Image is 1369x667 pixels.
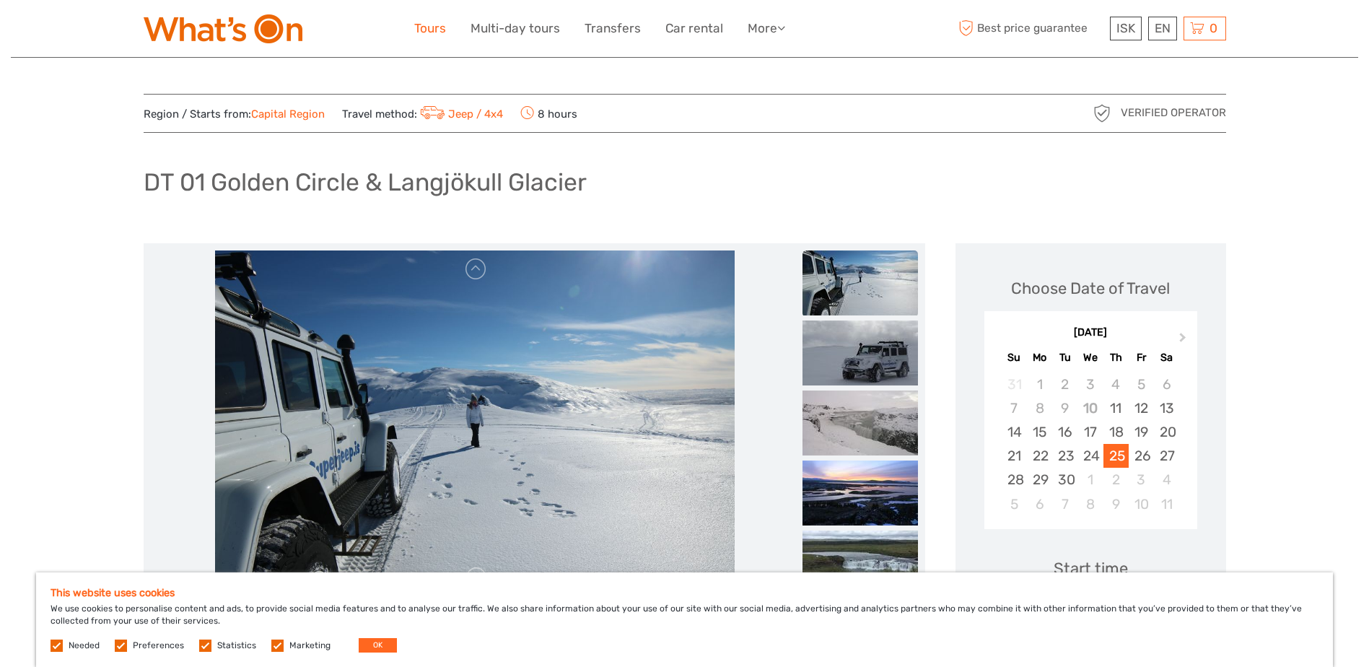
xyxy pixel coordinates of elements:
div: Choose Thursday, September 18th, 2025 [1103,420,1129,444]
div: Choose Thursday, October 2nd, 2025 [1103,468,1129,492]
div: EN [1148,17,1177,40]
div: Choose Sunday, October 5th, 2025 [1002,492,1027,516]
div: Start time [1054,557,1128,580]
div: Choose Saturday, September 27th, 2025 [1154,444,1179,468]
div: Choose Friday, October 3rd, 2025 [1129,468,1154,492]
div: We use cookies to personalise content and ads, to provide social media features and to analyse ou... [36,572,1333,667]
div: Choose Tuesday, October 7th, 2025 [1052,492,1077,516]
img: 71fc2b38381c4e419f1006a9f34a2d2b_slider_thumbnail.jpg [802,531,918,596]
div: Not available Tuesday, September 2nd, 2025 [1052,372,1077,396]
a: Tours [414,18,446,39]
span: 8 hours [520,103,577,123]
div: Choose Sunday, September 21st, 2025 [1002,444,1027,468]
div: Choose Thursday, September 25th, 2025 [1103,444,1129,468]
div: We [1077,348,1103,367]
div: Choose Tuesday, September 30th, 2025 [1052,468,1077,492]
a: Capital Region [251,108,325,121]
span: ISK [1116,21,1135,35]
div: Choose Friday, October 10th, 2025 [1129,492,1154,516]
div: Choose Sunday, September 28th, 2025 [1002,468,1027,492]
label: Statistics [217,640,256,652]
button: Next Month [1173,329,1196,352]
div: Su [1002,348,1027,367]
h5: This website uses cookies [51,587,1318,599]
span: 0 [1207,21,1220,35]
div: Not available Wednesday, September 3rd, 2025 [1077,372,1103,396]
div: Choose Saturday, September 13th, 2025 [1154,396,1179,420]
div: Mo [1027,348,1052,367]
div: Choose Friday, September 26th, 2025 [1129,444,1154,468]
div: Choose Monday, September 22nd, 2025 [1027,444,1052,468]
div: Choose Friday, September 12th, 2025 [1129,396,1154,420]
span: Region / Starts from: [144,107,325,122]
img: What's On [144,14,302,43]
img: 64145924d3ae43fd975e510097522d21_main_slider.jpeg [215,250,735,597]
div: Not available Sunday, September 7th, 2025 [1002,396,1027,420]
div: Choose Thursday, October 9th, 2025 [1103,492,1129,516]
div: Not available Wednesday, September 10th, 2025 [1077,396,1103,420]
div: Not available Thursday, September 4th, 2025 [1103,372,1129,396]
div: Tu [1052,348,1077,367]
div: month 2025-09 [989,372,1192,516]
div: Choose Monday, September 15th, 2025 [1027,420,1052,444]
label: Marketing [289,640,331,652]
div: Choose Wednesday, September 24th, 2025 [1077,444,1103,468]
div: Choose Wednesday, September 17th, 2025 [1077,420,1103,444]
div: Choose Thursday, September 11th, 2025 [1103,396,1129,420]
div: Choose Saturday, October 4th, 2025 [1154,468,1179,492]
div: Choose Wednesday, October 8th, 2025 [1077,492,1103,516]
div: Choose Monday, September 29th, 2025 [1027,468,1052,492]
a: Jeep / 4x4 [417,108,504,121]
img: 64145924d3ae43fd975e510097522d21_slider_thumbnail.jpeg [802,250,918,315]
p: We're away right now. Please check back later! [20,25,163,37]
div: Choose Date of Travel [1011,277,1170,300]
div: Not available Friday, September 5th, 2025 [1129,372,1154,396]
div: Choose Friday, September 19th, 2025 [1129,420,1154,444]
h1: DT 01 Golden Circle & Langjökull Glacier [144,167,587,197]
label: Preferences [133,640,184,652]
div: Sa [1154,348,1179,367]
div: Not available Monday, September 8th, 2025 [1027,396,1052,420]
a: Car rental [665,18,723,39]
button: Open LiveChat chat widget [166,22,183,40]
span: Verified Operator [1121,105,1226,121]
a: Transfers [585,18,641,39]
div: Th [1103,348,1129,367]
img: 48468759ef054acc85df8f86d2b10efa_slider_thumbnail.jpg [802,461,918,526]
label: Needed [69,640,100,652]
div: Choose Saturday, October 11th, 2025 [1154,492,1179,516]
a: Multi-day tours [471,18,560,39]
a: More [748,18,785,39]
div: Not available Sunday, August 31st, 2025 [1002,372,1027,396]
div: Choose Tuesday, September 23rd, 2025 [1052,444,1077,468]
span: Travel method: [342,103,504,123]
div: Fr [1129,348,1154,367]
div: Not available Monday, September 1st, 2025 [1027,372,1052,396]
div: Choose Sunday, September 14th, 2025 [1002,420,1027,444]
img: 6f6434be52b4474e99dcdedae0a7d4fd_slider_thumbnail.jpg [802,321,918,385]
span: Best price guarantee [955,17,1106,40]
div: Choose Saturday, September 20th, 2025 [1154,420,1179,444]
img: 049fe097a6844fb4b2f23ae07c52f849_slider_thumbnail.jpg [802,391,918,455]
img: verified_operator_grey_128.png [1090,102,1114,125]
div: Choose Tuesday, September 16th, 2025 [1052,420,1077,444]
div: Not available Tuesday, September 9th, 2025 [1052,396,1077,420]
div: Not available Saturday, September 6th, 2025 [1154,372,1179,396]
div: Choose Monday, October 6th, 2025 [1027,492,1052,516]
button: OK [359,638,397,653]
div: Choose Wednesday, October 1st, 2025 [1077,468,1103,492]
div: [DATE] [984,326,1197,341]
